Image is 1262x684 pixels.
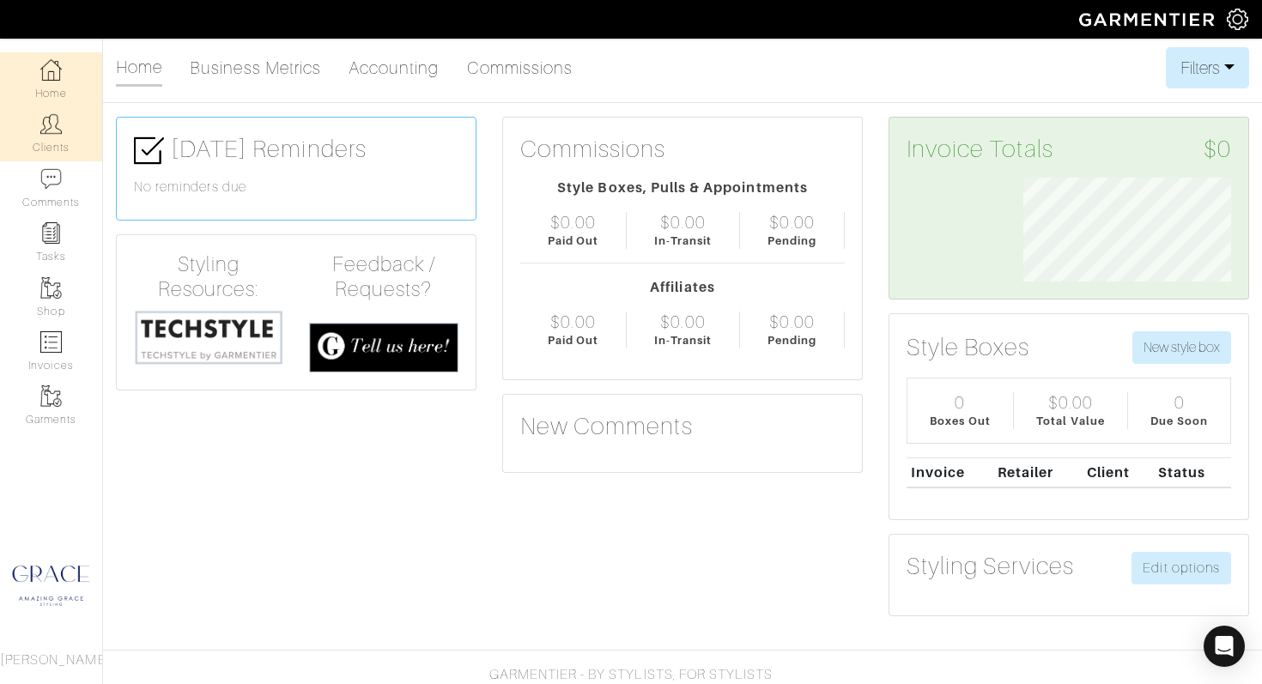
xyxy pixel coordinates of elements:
[907,333,1030,362] h3: Style Boxes
[1174,392,1185,413] div: 0
[134,252,283,302] h4: Styling Resources:
[1048,392,1093,413] div: $0.00
[907,457,993,487] th: Invoice
[1150,413,1207,429] div: Due Soon
[349,51,440,85] a: Accounting
[1083,457,1154,487] th: Client
[955,392,965,413] div: 0
[660,312,705,332] div: $0.00
[1036,413,1105,429] div: Total Value
[520,412,845,441] h3: New Comments
[40,222,62,244] img: reminder-icon-8004d30b9f0a5d33ae49ab947aed9ed385cf756f9e5892f1edd6e32f2345188e.png
[1227,9,1248,30] img: gear-icon-white-bd11855cb880d31180b6d7d6211b90ccbf57a29d726f0c71d8c61bd08dd39cc2.png
[1204,626,1245,667] div: Open Intercom Messenger
[1154,457,1231,487] th: Status
[520,277,845,298] div: Affiliates
[134,136,164,166] img: check-box-icon-36a4915ff3ba2bd8f6e4f29bc755bb66becd62c870f447fc0dd1365fcfddab58.png
[1204,135,1231,164] span: $0
[654,332,713,348] div: In-Transit
[520,178,845,198] div: Style Boxes, Pulls & Appointments
[40,331,62,353] img: orders-icon-0abe47150d42831381b5fb84f609e132dff9fe21cb692f30cb5eec754e2cba89.png
[768,233,816,249] div: Pending
[134,309,283,366] img: techstyle-93310999766a10050dc78ceb7f971a75838126fd19372ce40ba20cdf6a89b94b.png
[769,212,814,233] div: $0.00
[548,233,598,249] div: Paid Out
[768,332,816,348] div: Pending
[550,312,595,332] div: $0.00
[654,233,713,249] div: In-Transit
[548,332,598,348] div: Paid Out
[930,413,990,429] div: Boxes Out
[467,51,573,85] a: Commissions
[190,51,321,85] a: Business Metrics
[134,179,458,196] h6: No reminders due
[40,113,62,135] img: clients-icon-6bae9207a08558b7cb47a8932f037763ab4055f8c8b6bfacd5dc20c3e0201464.png
[520,135,666,164] h3: Commissions
[116,50,162,87] a: Home
[309,252,458,302] h4: Feedback / Requests?
[993,457,1083,487] th: Retailer
[1132,552,1231,584] a: Edit options
[1071,4,1227,34] img: garmentier-logo-header-white-b43fb05a5012e4ada735d5af1a66efaba907eab6374d6393d1fbf88cb4ef424d.png
[40,59,62,81] img: dashboard-icon-dbcd8f5a0b271acd01030246c82b418ddd0df26cd7fceb0bd07c9910d44c42f6.png
[550,212,595,233] div: $0.00
[40,168,62,190] img: comment-icon-a0a6a9ef722e966f86d9cbdc48e553b5cf19dbc54f86b18d962a5391bc8f6eb6.png
[1166,47,1249,88] button: Filters
[1132,331,1231,364] button: New style box
[660,212,705,233] div: $0.00
[40,385,62,407] img: garments-icon-b7da505a4dc4fd61783c78ac3ca0ef83fa9d6f193b1c9dc38574b1d14d53ca28.png
[134,135,458,166] h3: [DATE] Reminders
[907,135,1231,164] h3: Invoice Totals
[309,323,458,372] img: feedback_requests-3821251ac2bd56c73c230f3229a5b25d6eb027adea667894f41107c140538ee0.png
[769,312,814,332] div: $0.00
[40,277,62,299] img: garments-icon-b7da505a4dc4fd61783c78ac3ca0ef83fa9d6f193b1c9dc38574b1d14d53ca28.png
[907,552,1074,581] h3: Styling Services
